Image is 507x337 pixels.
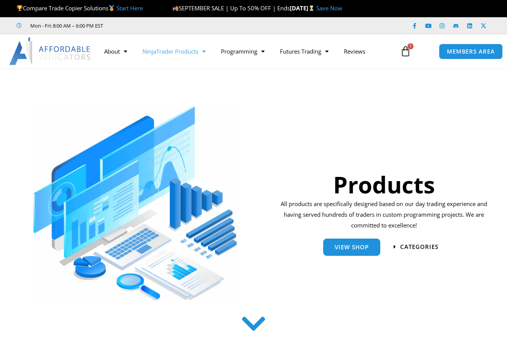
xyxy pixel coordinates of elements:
a: Save Now [316,4,342,12]
a: NinjaTrader Products [135,43,213,60]
a: Futures Trading [272,43,336,60]
img: 🥇 [109,5,114,11]
img: ProductsSection scaled | Affordable Indicators – NinjaTrader [33,106,237,301]
p: All products are specifically designed based on our day trading experience and having served hund... [278,199,490,231]
a: categories [394,244,438,250]
span: SEPTEMBER SALE | Up To 50% OFF | Ends [172,4,290,12]
iframe: Customer reviews powered by Trustpilot [114,22,229,29]
span: Compare Trade Copier Solutions [16,4,143,12]
span: MEMBERS AREA [447,49,495,54]
a: MEMBERS AREA [439,44,503,59]
a: View Shop [323,239,380,256]
img: 🍂 [173,5,178,11]
img: 🏆 [17,5,23,11]
span: Mon - Fri: 8:00 AM – 6:00 PM EST [28,21,103,30]
a: Start Here [116,4,143,12]
span: 1 [407,43,414,49]
a: Reviews [336,43,373,60]
a: About [96,43,135,60]
img: LogoAI | Affordable Indicators – NinjaTrader [9,38,92,65]
nav: Menu [96,43,396,60]
a: 1 [389,40,422,62]
span: categories [400,244,438,250]
span: View Shop [335,244,369,250]
a: Programming [213,43,272,60]
h1: Products [278,168,490,201]
img: ⌛ [309,5,314,11]
strong: [DATE] [290,4,316,12]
